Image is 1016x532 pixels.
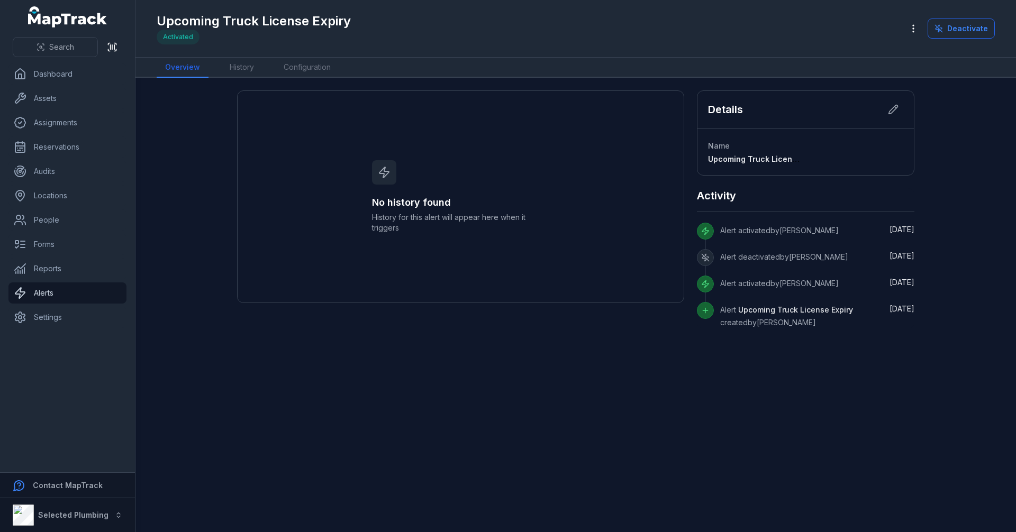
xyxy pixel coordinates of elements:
span: Alert created by [PERSON_NAME] [720,305,853,327]
a: Settings [8,307,126,328]
a: Locations [8,185,126,206]
a: History [221,58,262,78]
a: Audits [8,161,126,182]
span: Alert activated by [PERSON_NAME] [720,279,839,288]
span: Alert activated by [PERSON_NAME] [720,226,839,235]
span: Search [49,42,74,52]
span: History for this alert will appear here when it triggers [372,212,550,233]
span: Alert deactivated by [PERSON_NAME] [720,252,848,261]
h1: Upcoming Truck License Expiry [157,13,351,30]
a: Forms [8,234,126,255]
a: MapTrack [28,6,107,27]
time: 8/21/2025, 8:17:49 AM [890,225,914,234]
span: Name [708,141,730,150]
span: [DATE] [890,225,914,234]
a: Reservations [8,136,126,158]
a: Alerts [8,282,126,304]
a: Assets [8,88,126,109]
div: Activated [157,30,199,44]
button: Search [13,37,98,57]
strong: Selected Plumbing [38,510,108,519]
button: Deactivate [928,19,995,39]
time: 8/21/2025, 8:17:31 AM [890,251,914,260]
span: [DATE] [890,278,914,287]
time: 8/18/2025, 2:41:05 PM [890,304,914,313]
h2: Activity [697,188,736,203]
span: Upcoming Truck License Expiry [738,305,853,314]
span: [DATE] [890,251,914,260]
a: People [8,209,126,231]
time: 8/18/2025, 2:41:45 PM [890,278,914,287]
h2: Details [708,102,743,117]
a: Reports [8,258,126,279]
a: Assignments [8,112,126,133]
span: [DATE] [890,304,914,313]
a: Configuration [275,58,339,78]
a: Dashboard [8,63,126,85]
strong: Contact MapTrack [33,481,103,490]
span: Upcoming Truck License Expiry [708,154,826,163]
h3: No history found [372,195,550,210]
a: Overview [157,58,208,78]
